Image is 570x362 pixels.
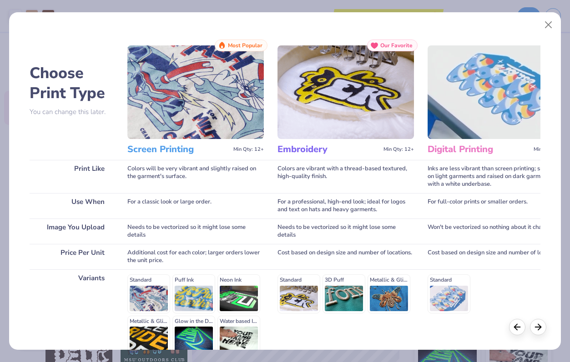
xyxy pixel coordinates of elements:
[30,193,114,218] div: Use When
[428,144,530,155] h3: Digital Printing
[127,218,264,244] div: Needs to be vectorized so it might lose some details
[127,160,264,193] div: Colors will be very vibrant and slightly raised on the garment's surface.
[383,146,414,153] span: Min Qty: 12+
[428,193,564,218] div: For full-color prints or smaller orders.
[228,42,262,49] span: Most Popular
[30,218,114,244] div: Image You Upload
[380,42,413,49] span: Our Favorite
[277,160,414,193] div: Colors are vibrant with a thread-based textured, high-quality finish.
[428,218,564,244] div: Won't be vectorized so nothing about it changes
[277,218,414,244] div: Needs to be vectorized so it might lose some details
[277,45,414,139] img: Embroidery
[277,144,380,155] h3: Embroidery
[30,108,114,116] p: You can change this later.
[127,244,264,269] div: Additional cost for each color; larger orders lower the unit price.
[277,244,414,269] div: Cost based on design size and number of locations.
[540,16,557,34] button: Close
[127,45,264,139] img: Screen Printing
[428,244,564,269] div: Cost based on design size and number of locations.
[30,160,114,193] div: Print Like
[127,144,230,155] h3: Screen Printing
[30,63,114,103] h2: Choose Print Type
[127,193,264,218] div: For a classic look or large order.
[277,193,414,218] div: For a professional, high-end look; ideal for logos and text on hats and heavy garments.
[534,146,564,153] span: Min Qty: 12+
[428,45,564,139] img: Digital Printing
[233,146,264,153] span: Min Qty: 12+
[428,160,564,193] div: Inks are less vibrant than screen printing; smooth on light garments and raised on dark garments ...
[30,269,114,359] div: Variants
[30,244,114,269] div: Price Per Unit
